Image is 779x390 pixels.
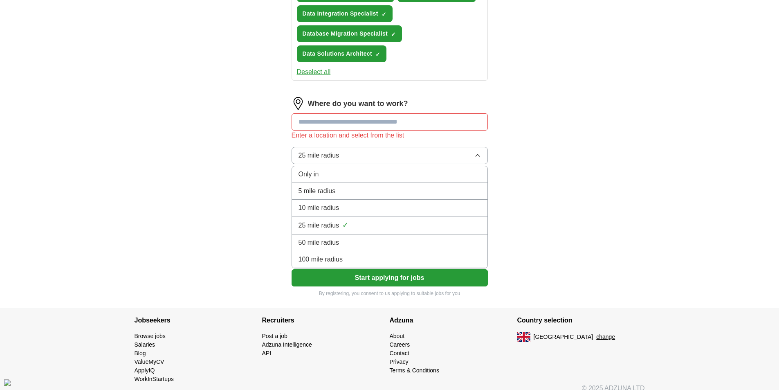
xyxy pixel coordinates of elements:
[292,269,488,286] button: Start applying for jobs
[135,341,155,348] a: Salaries
[342,220,348,231] span: ✓
[517,309,645,332] h4: Country selection
[308,98,408,109] label: Where do you want to work?
[262,350,272,356] a: API
[299,203,339,213] span: 10 mile radius
[135,358,164,365] a: ValueMyCV
[262,333,287,339] a: Post a job
[292,290,488,297] p: By registering, you consent to us applying to suitable jobs for you
[297,67,331,77] button: Deselect all
[292,131,488,140] div: Enter a location and select from the list
[390,333,405,339] a: About
[4,379,11,386] img: Cookie%20settings
[390,367,439,374] a: Terms & Conditions
[297,25,402,42] button: Database Migration Specialist✓
[4,379,11,386] div: Cookie consent button
[292,147,488,164] button: 25 mile radius
[135,333,166,339] a: Browse jobs
[135,376,174,382] a: WorkInStartups
[303,50,372,58] span: Data Solutions Architect
[596,333,615,341] button: change
[299,221,339,230] span: 25 mile radius
[297,5,393,22] button: Data Integration Specialist✓
[390,341,410,348] a: Careers
[299,255,343,264] span: 100 mile radius
[517,332,530,342] img: UK flag
[534,333,593,341] span: [GEOGRAPHIC_DATA]
[299,238,339,248] span: 50 mile radius
[262,341,312,348] a: Adzuna Intelligence
[303,9,378,18] span: Data Integration Specialist
[303,29,388,38] span: Database Migration Specialist
[299,169,319,179] span: Only in
[292,97,305,110] img: location.png
[299,186,336,196] span: 5 mile radius
[297,45,386,62] button: Data Solutions Architect✓
[375,51,380,58] span: ✓
[135,367,155,374] a: ApplyIQ
[390,358,409,365] a: Privacy
[135,350,146,356] a: Blog
[390,350,409,356] a: Contact
[382,11,386,18] span: ✓
[299,151,339,160] span: 25 mile radius
[391,31,396,38] span: ✓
